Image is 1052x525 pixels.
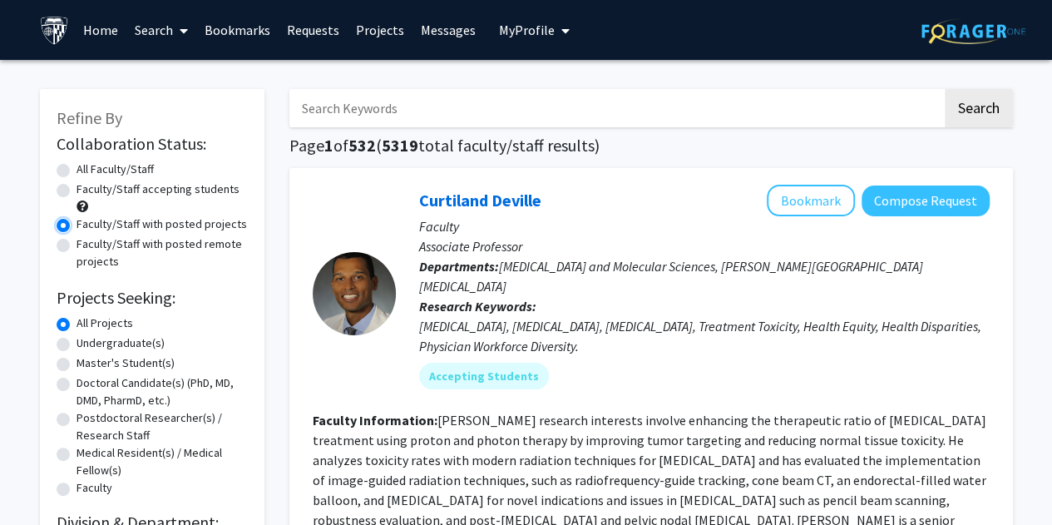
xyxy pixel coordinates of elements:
[419,258,923,295] span: [MEDICAL_DATA] and Molecular Sciences, [PERSON_NAME][GEOGRAPHIC_DATA][MEDICAL_DATA]
[77,161,154,178] label: All Faculty/Staff
[77,181,240,198] label: Faculty/Staff accepting students
[324,135,333,156] span: 1
[196,1,279,59] a: Bookmarks
[382,135,418,156] span: 5319
[412,1,484,59] a: Messages
[77,479,112,497] label: Faculty
[126,1,196,59] a: Search
[419,190,541,210] a: Curtiland Deville
[419,316,990,356] div: [MEDICAL_DATA], [MEDICAL_DATA], [MEDICAL_DATA], Treatment Toxicity, Health Equity, Health Dispari...
[499,22,555,38] span: My Profile
[57,288,248,308] h2: Projects Seeking:
[57,107,122,128] span: Refine By
[945,89,1013,127] button: Search
[419,298,536,315] b: Research Keywords:
[12,450,71,513] iframe: Chat
[77,215,247,233] label: Faculty/Staff with posted projects
[348,1,412,59] a: Projects
[279,1,348,59] a: Requests
[57,134,248,154] h2: Collaboration Status:
[419,236,990,256] p: Associate Professor
[313,412,437,428] b: Faculty Information:
[419,258,499,275] b: Departments:
[77,409,248,444] label: Postdoctoral Researcher(s) / Research Staff
[77,235,248,270] label: Faculty/Staff with posted remote projects
[77,444,248,479] label: Medical Resident(s) / Medical Fellow(s)
[77,315,133,332] label: All Projects
[767,185,855,216] button: Add Curtiland Deville to Bookmarks
[348,135,376,156] span: 532
[419,363,549,389] mat-chip: Accepting Students
[289,89,942,127] input: Search Keywords
[77,334,165,352] label: Undergraduate(s)
[77,354,175,372] label: Master's Student(s)
[40,16,69,45] img: Johns Hopkins University Logo
[921,18,1025,44] img: ForagerOne Logo
[75,1,126,59] a: Home
[77,374,248,409] label: Doctoral Candidate(s) (PhD, MD, DMD, PharmD, etc.)
[862,186,990,216] button: Compose Request to Curtiland Deville
[419,216,990,236] p: Faculty
[289,136,1013,156] h1: Page of ( total faculty/staff results)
